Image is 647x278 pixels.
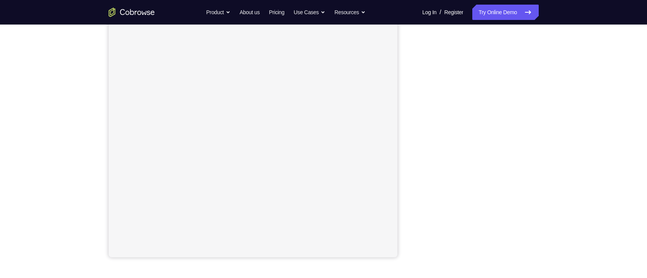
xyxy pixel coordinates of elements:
button: Product [206,5,230,20]
a: Log In [422,5,437,20]
span: / [440,8,441,17]
a: About us [240,5,260,20]
iframe: Agent [109,0,397,257]
button: Resources [334,5,366,20]
a: Try Online Demo [472,5,538,20]
button: Use Cases [294,5,325,20]
a: Pricing [269,5,284,20]
a: Register [444,5,463,20]
a: Go to the home page [109,8,155,17]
